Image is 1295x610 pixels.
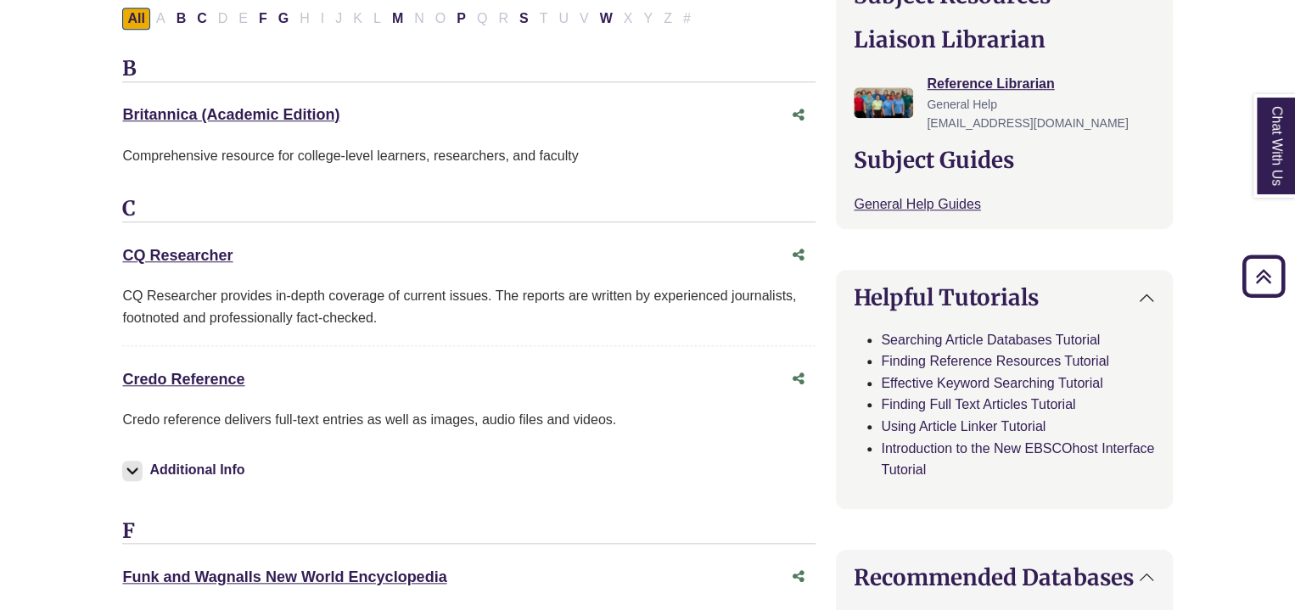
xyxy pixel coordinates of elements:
[122,106,339,123] a: Britannica (Academic Edition)
[122,145,816,167] p: Comprehensive resource for college-level learners, researchers, and faculty
[122,247,233,264] a: CQ Researcher
[122,568,446,585] a: Funk and Wagnalls New World Encyclopedia
[782,99,816,132] button: Share this database
[122,371,244,388] a: Credo Reference
[273,8,294,30] button: Filter Results G
[854,87,913,118] img: Reference Librarian
[837,271,1171,324] button: Helpful Tutorials
[927,76,1054,91] a: Reference Librarian
[881,333,1100,347] a: Searching Article Databases Tutorial
[122,8,149,30] button: All
[122,57,816,82] h3: B
[122,197,816,222] h3: C
[1236,265,1291,288] a: Back to Top
[594,8,617,30] button: Filter Results W
[192,8,212,30] button: Filter Results C
[837,551,1171,604] button: Recommended Databases
[927,116,1128,130] span: [EMAIL_ADDRESS][DOMAIN_NAME]
[782,363,816,395] button: Share this database
[782,239,816,271] button: Share this database
[881,376,1102,390] a: Effective Keyword Searching Tutorial
[927,98,997,111] span: General Help
[122,458,249,482] button: Additional Info
[782,561,816,593] button: Share this database
[881,419,1046,434] a: Using Article Linker Tutorial
[854,147,1154,173] h2: Subject Guides
[122,285,816,328] div: CQ Researcher provides in-depth coverage of current issues. The reports are written by experience...
[122,10,697,25] div: Alpha-list to filter by first letter of database name
[854,197,980,211] a: General Help Guides
[514,8,534,30] button: Filter Results S
[387,8,408,30] button: Filter Results M
[451,8,471,30] button: Filter Results P
[881,441,1154,478] a: Introduction to the New EBSCOhost Interface Tutorial
[122,519,816,545] h3: F
[254,8,272,30] button: Filter Results F
[171,8,192,30] button: Filter Results B
[122,409,816,431] p: Credo reference delivers full-text entries as well as images, audio files and videos.
[854,26,1154,53] h2: Liaison Librarian
[881,397,1075,411] a: Finding Full Text Articles Tutorial
[881,354,1109,368] a: Finding Reference Resources Tutorial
